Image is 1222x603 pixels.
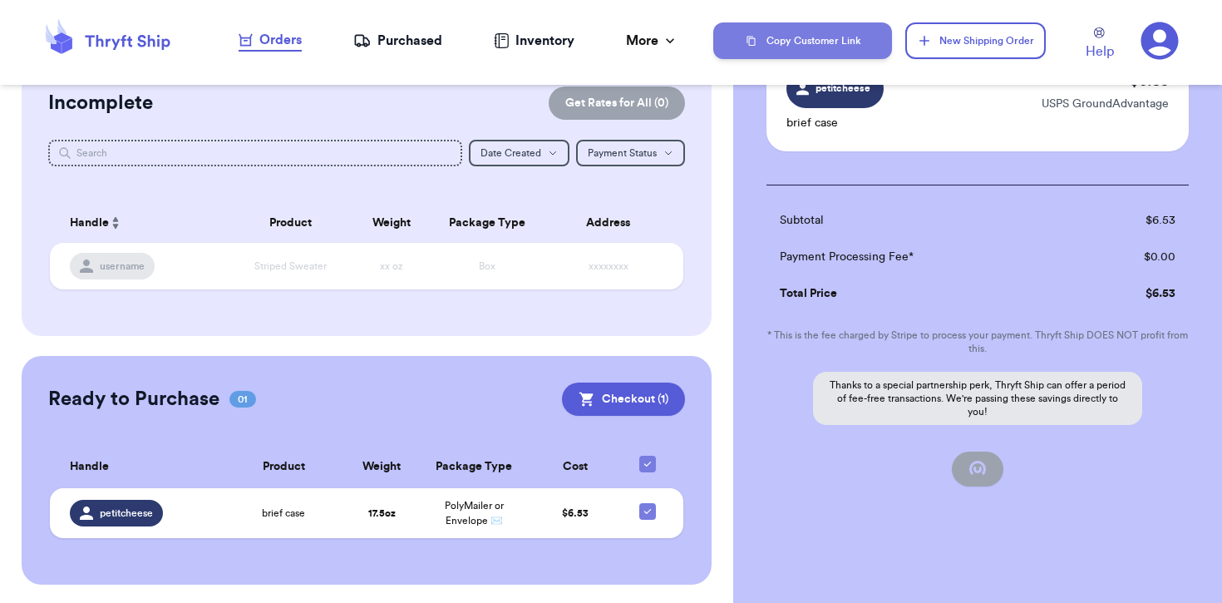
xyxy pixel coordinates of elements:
th: Cost [530,446,622,488]
h2: Incomplete [48,90,153,116]
span: Payment Status [588,148,657,158]
td: Subtotal [766,202,1077,239]
td: Payment Processing Fee* [766,239,1077,275]
td: $ 6.53 [1077,202,1189,239]
button: Sort ascending [109,213,122,233]
button: Get Rates for All (0) [549,86,685,120]
span: Striped Sweater [254,261,327,271]
span: xxxxxxxx [589,261,628,271]
span: 01 [229,391,256,408]
p: brief case [786,115,884,131]
p: * This is the fee charged by Stripe to process your payment. Thryft Ship DOES NOT profit from this. [766,329,1189,355]
span: $ 6.53 [562,508,589,518]
td: $ 0.00 [1077,239,1189,275]
span: Help [1086,42,1114,62]
p: Thanks to a special partnership perk, Thryft Ship can offer a period of fee-free transactions. We... [813,372,1142,425]
span: xx oz [380,261,403,271]
td: Total Price [766,275,1077,312]
button: Copy Customer Link [713,22,893,59]
a: Inventory [494,31,574,51]
th: Product [228,203,354,243]
div: Orders [239,30,302,50]
div: More [626,31,678,51]
th: Weight [345,446,419,488]
span: petitcheese [814,81,872,96]
input: Search [48,140,461,166]
span: Handle [70,458,109,476]
th: Product [222,446,345,488]
span: petitcheese [100,507,153,520]
th: Package Type [430,203,544,243]
button: Date Created [469,140,569,166]
span: username [100,259,145,273]
a: Orders [239,30,302,52]
span: Box [479,261,495,271]
button: New Shipping Order [905,22,1045,59]
th: Weight [354,203,430,243]
h2: Ready to Purchase [48,386,219,413]
a: Help [1086,27,1114,62]
span: brief case [262,507,305,520]
span: PolyMailer or Envelope ✉️ [445,501,504,526]
button: Checkout (1) [562,383,685,416]
span: Handle [70,215,109,232]
span: Date Created [480,148,541,158]
strong: 17.5 oz [368,508,396,518]
th: Package Type [419,446,530,488]
button: Payment Status [576,140,685,166]
th: Address [544,203,682,243]
p: USPS GroundAdvantage [1042,96,1169,112]
td: $ 6.53 [1077,275,1189,312]
a: Purchased [353,31,442,51]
